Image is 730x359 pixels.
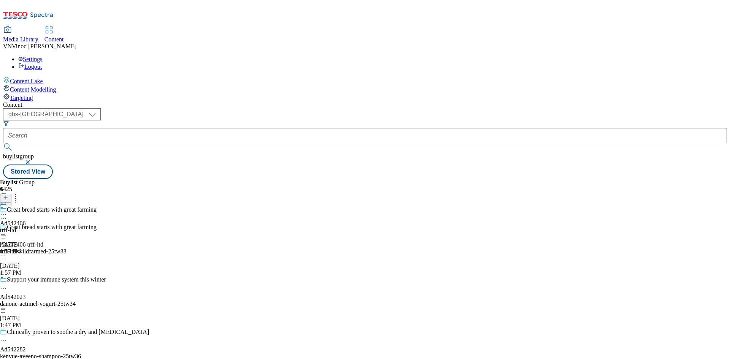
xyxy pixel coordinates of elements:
[7,206,97,213] div: Great bread starts with great farming
[7,224,97,231] div: Great bread starts with great farming
[10,78,43,84] span: Content Lake
[3,164,53,179] button: Stored View
[44,36,64,43] span: Content
[3,120,9,127] svg: Search Filters
[3,101,727,108] div: Content
[3,43,12,49] span: VN
[3,128,727,143] input: Search
[18,56,43,62] a: Settings
[3,27,38,43] a: Media Library
[7,329,149,335] div: Clinically proven to soothe a dry and [MEDICAL_DATA]
[10,95,33,101] span: Targeting
[12,43,76,49] span: Vinod [PERSON_NAME]
[3,153,34,160] span: buylistgroup
[44,27,64,43] a: Content
[3,85,727,93] a: Content Modelling
[10,86,56,93] span: Content Modelling
[3,36,38,43] span: Media Library
[7,276,106,283] div: Support your immune system this winter
[3,76,727,85] a: Content Lake
[18,63,42,70] a: Logout
[3,93,727,101] a: Targeting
